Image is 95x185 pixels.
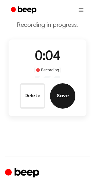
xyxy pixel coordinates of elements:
[6,4,42,16] a: Beep
[20,83,45,109] button: Delete Audio Record
[5,167,41,179] a: Cruip
[35,67,61,73] div: Recording
[73,3,89,18] button: Open menu
[5,21,90,29] p: Recording in progress.
[50,83,75,109] button: Save Audio Record
[35,50,60,63] span: 0:04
